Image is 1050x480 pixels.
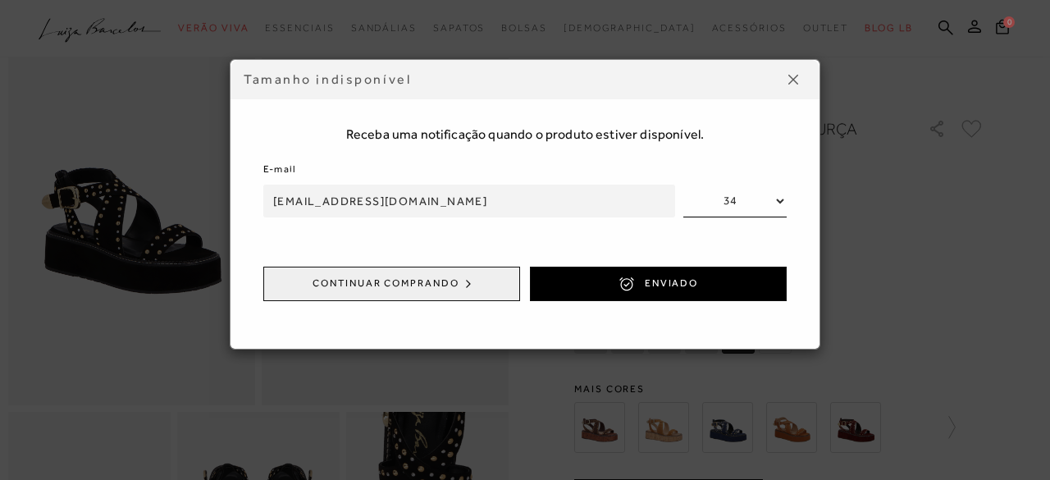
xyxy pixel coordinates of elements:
span: Receba uma notificação quando o produto estiver disponível. [263,126,787,144]
button: ENVIADO [530,267,787,301]
button: Continuar comprando [263,267,520,301]
input: Informe seu e-mail [263,185,675,217]
span: ENVIADO [645,277,698,290]
div: Tamanho indisponível [244,71,780,89]
img: icon-close.png [788,75,798,85]
label: E-mail [263,162,296,177]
